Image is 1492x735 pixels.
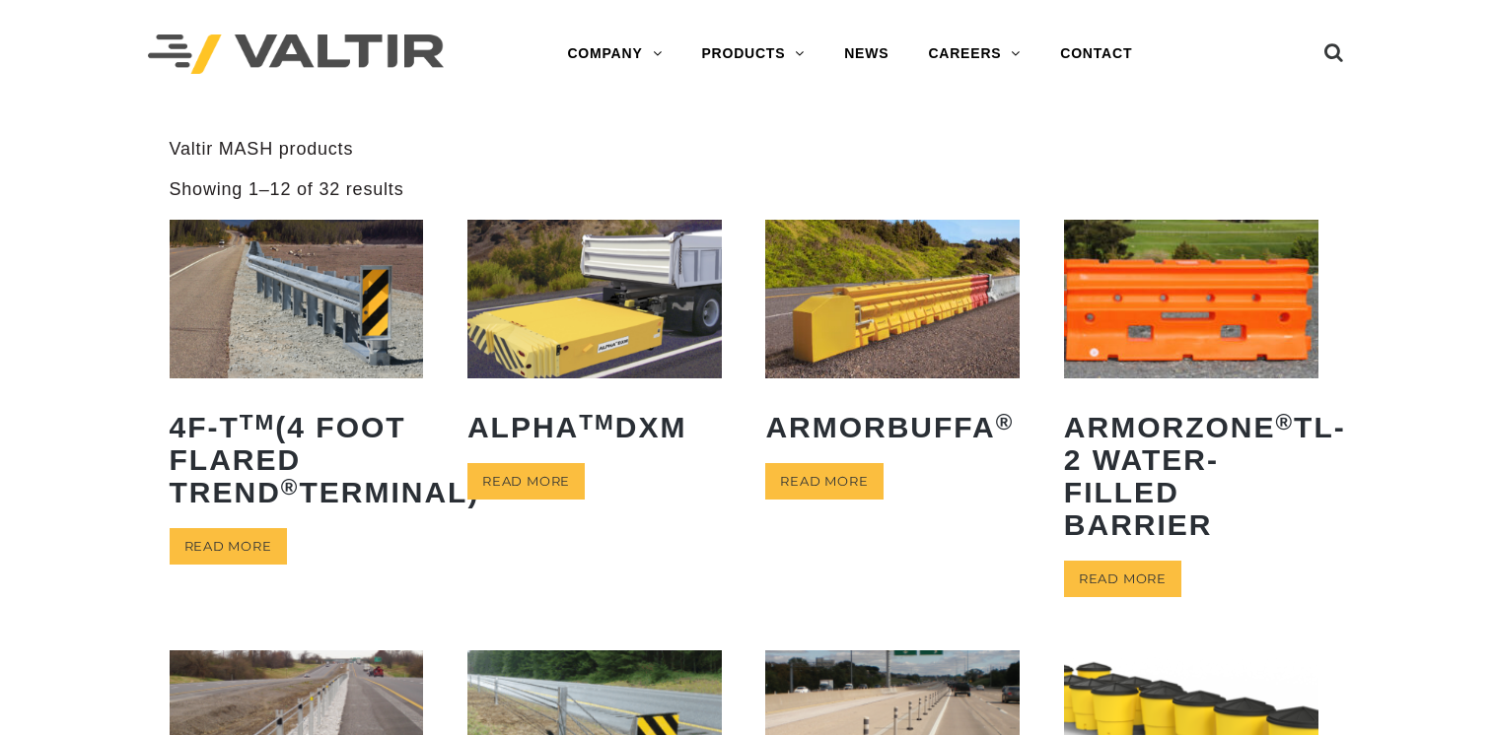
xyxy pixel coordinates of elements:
a: Read more about “ALPHATM DXM” [467,463,585,500]
a: Read more about “ArmorZone® TL-2 Water-Filled Barrier” [1064,561,1181,597]
p: Valtir MASH products [170,138,1323,161]
p: Showing 1–12 of 32 results [170,178,404,201]
img: Valtir [148,34,444,75]
h2: ArmorZone TL-2 Water-Filled Barrier [1064,396,1318,556]
a: PRODUCTS [681,34,824,74]
sup: ® [996,410,1015,434]
a: COMPANY [547,34,681,74]
h2: 4F-T (4 Foot Flared TREND Terminal) [170,396,424,523]
h2: ALPHA DXM [467,396,722,458]
sup: TM [579,410,615,434]
h2: ArmorBuffa [765,396,1020,458]
a: CAREERS [908,34,1040,74]
a: NEWS [824,34,908,74]
a: CONTACT [1040,34,1152,74]
sup: ® [281,475,300,500]
a: ALPHATMDXM [467,220,722,458]
a: 4F-TTM(4 Foot Flared TREND®Terminal) [170,220,424,523]
a: ArmorZone®TL-2 Water-Filled Barrier [1064,220,1318,556]
a: ArmorBuffa® [765,220,1020,458]
a: Read more about “ArmorBuffa®” [765,463,883,500]
a: Read more about “4F-TTM (4 Foot Flared TREND® Terminal)” [170,528,287,565]
sup: ® [1275,410,1294,434]
sup: TM [240,410,276,434]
